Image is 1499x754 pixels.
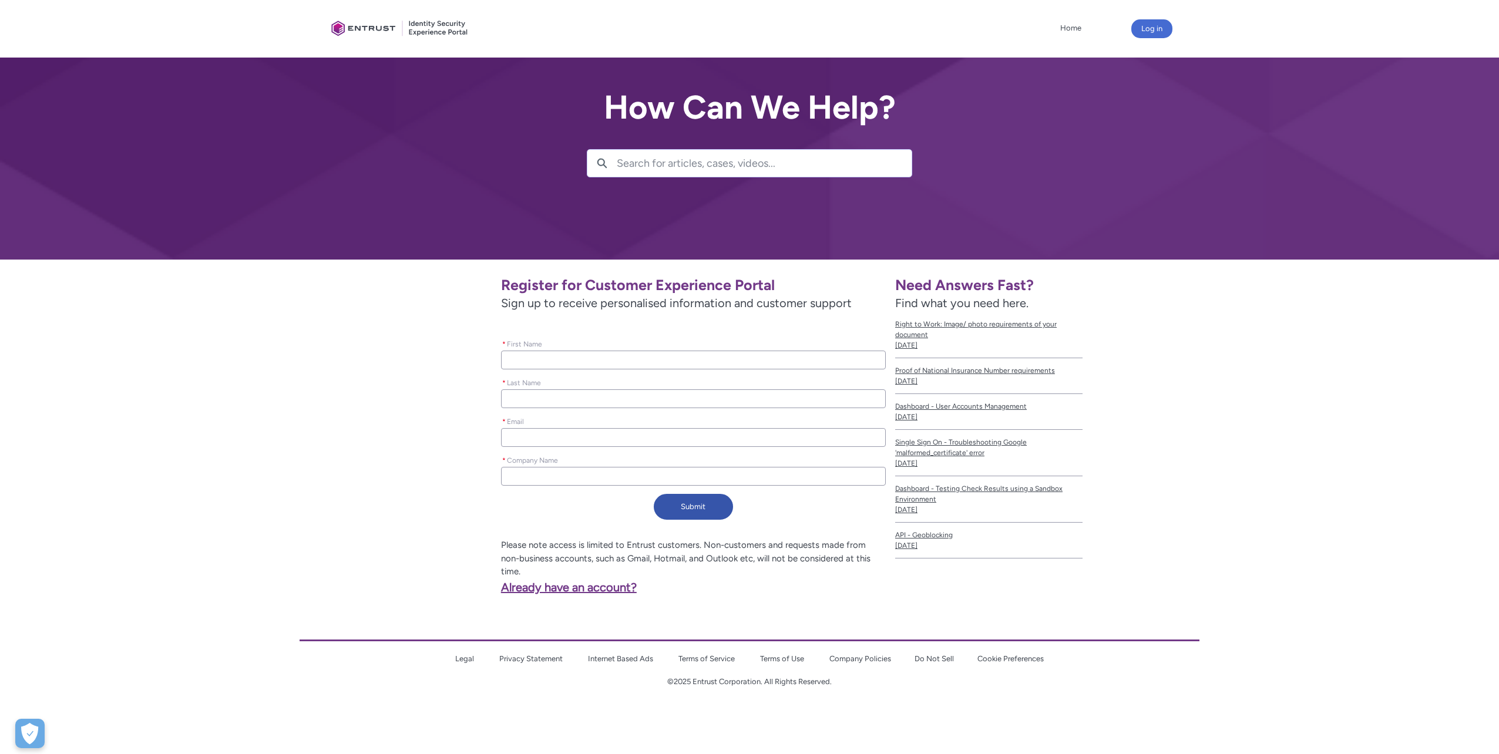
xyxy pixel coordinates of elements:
[895,365,1083,376] span: Proof of National Insurance Number requirements
[895,296,1029,310] span: Find what you need here.
[501,294,886,312] span: Sign up to receive personalised information and customer support
[502,340,506,348] abbr: required
[501,453,563,466] label: Company Name
[501,414,529,427] label: Email
[336,580,637,594] a: Already have an account?
[617,150,912,177] input: Search for articles, cases, videos...
[15,719,45,748] div: Cookie Preferences
[587,150,617,177] button: Search
[895,377,917,385] lightning-formatted-date-time: [DATE]
[1290,482,1499,754] iframe: Qualified Messenger
[895,394,1083,430] a: Dashboard - User Accounts Management[DATE]
[895,437,1083,458] span: Single Sign On - Troubleshooting Google 'malformed_certificate' error
[501,276,886,294] h1: Register for Customer Experience Portal
[895,541,917,550] lightning-formatted-date-time: [DATE]
[502,418,506,426] abbr: required
[977,654,1044,663] a: Cookie Preferences
[502,456,506,464] abbr: required
[588,654,653,663] a: Internet Based Ads
[829,654,891,663] a: Company Policies
[501,375,546,388] label: Last Name
[895,341,917,349] lightning-formatted-date-time: [DATE]
[455,654,474,663] a: Legal
[895,319,1083,340] span: Right to Work: Image/ photo requirements of your document
[1057,19,1084,37] a: Home
[895,483,1083,504] span: Dashboard - Testing Check Results using a Sandbox Environment
[15,719,45,748] button: Open Preferences
[895,430,1083,476] a: Single Sign On - Troubleshooting Google 'malformed_certificate' error[DATE]
[895,459,917,467] lightning-formatted-date-time: [DATE]
[895,476,1083,523] a: Dashboard - Testing Check Results using a Sandbox Environment[DATE]
[895,413,917,421] lightning-formatted-date-time: [DATE]
[895,358,1083,394] a: Proof of National Insurance Number requirements[DATE]
[678,654,735,663] a: Terms of Service
[1131,19,1172,38] button: Log in
[895,530,1083,540] span: API - Geoblocking
[895,401,1083,412] span: Dashboard - User Accounts Management
[915,654,954,663] a: Do Not Sell
[895,523,1083,558] a: API - Geoblocking[DATE]
[502,379,506,387] abbr: required
[499,654,563,663] a: Privacy Statement
[895,276,1083,294] h1: Need Answers Fast?
[336,538,886,578] p: Please note access is limited to Entrust customers. Non-customers and requests made from non-busi...
[300,676,1199,688] p: ©2025 Entrust Corporation. All Rights Reserved.
[895,312,1083,358] a: Right to Work: Image/ photo requirements of your document[DATE]
[587,89,912,126] h2: How Can We Help?
[501,336,547,349] label: First Name
[895,506,917,514] lightning-formatted-date-time: [DATE]
[654,494,733,520] button: Submit
[760,654,804,663] a: Terms of Use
